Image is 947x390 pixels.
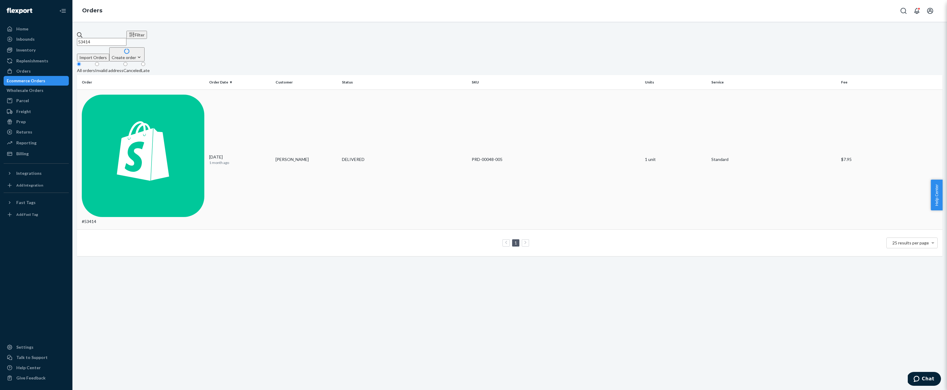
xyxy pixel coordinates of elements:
[642,75,709,90] th: Units
[16,68,31,74] div: Orders
[711,156,836,162] p: Standard
[4,210,69,219] a: Add Fast Tag
[4,76,69,86] a: Ecommerce Orders
[642,90,709,229] td: 1 unit
[16,200,36,206] div: Fast Tags
[4,127,69,137] a: Returns
[16,170,42,176] div: Integrations
[77,54,109,61] button: Import Orders
[4,138,69,148] a: Reporting
[7,87,43,93] div: Wholesale Orders
[209,160,271,165] p: 1 month ago
[4,117,69,127] a: Prep
[129,32,145,38] div: Filter
[16,375,46,381] div: Give Feedback
[16,183,43,188] div: Add Integration
[77,2,107,20] ol: breadcrumbs
[77,62,81,66] input: All orders
[839,75,942,90] th: Fee
[16,151,29,157] div: Billing
[16,365,41,371] div: Help Center
[123,68,141,74] div: Canceled
[77,75,207,90] th: Order
[95,62,99,66] input: Invalid address
[276,80,337,85] div: Customer
[209,154,271,165] div: [DATE]
[77,68,95,74] div: All orders
[57,5,69,17] button: Close Navigation
[16,47,36,53] div: Inventory
[513,240,518,245] a: Page 1 is your current page
[4,168,69,178] button: Integrations
[4,34,69,44] a: Inbounds
[112,54,142,61] div: Create order
[7,78,45,84] div: Ecommerce Orders
[4,56,69,66] a: Replenishments
[709,75,839,90] th: Service
[4,66,69,76] a: Orders
[95,68,123,74] div: Invalid address
[908,372,941,387] iframe: Opens a widget where you can chat to one of our agents
[4,181,69,190] a: Add Integration
[77,38,126,46] input: Search orders
[4,24,69,34] a: Home
[898,5,910,17] button: Open Search Box
[839,90,942,229] td: $7.95
[123,62,127,66] input: Canceled
[16,119,26,125] div: Prep
[4,353,69,362] button: Talk to Support
[931,180,942,210] button: Help Center
[4,149,69,159] a: Billing
[4,198,69,207] button: Fast Tags
[16,354,48,360] div: Talk to Support
[141,62,145,66] input: Late
[82,7,102,14] a: Orders
[469,75,642,90] th: SKU
[472,156,640,162] div: PRD-00048-005
[4,86,69,95] a: Wholesale Orders
[16,58,48,64] div: Replenishments
[16,36,35,42] div: Inbounds
[16,98,29,104] div: Parcel
[82,95,204,225] div: #53414
[7,8,32,14] img: Flexport logo
[4,45,69,55] a: Inventory
[340,75,469,90] th: Status
[4,96,69,105] a: Parcel
[16,140,37,146] div: Reporting
[4,107,69,116] a: Freight
[109,47,145,61] button: Create order
[16,109,31,115] div: Freight
[207,75,273,90] th: Order Date
[911,5,923,17] button: Open notifications
[4,373,69,383] button: Give Feedback
[16,212,38,217] div: Add Fast Tag
[892,240,929,245] span: 25 results per page
[126,31,147,39] button: Filter
[924,5,936,17] button: Open account menu
[273,90,340,229] td: [PERSON_NAME]
[342,156,467,162] div: DELIVERED
[16,129,32,135] div: Returns
[4,363,69,373] a: Help Center
[16,344,33,350] div: Settings
[4,342,69,352] a: Settings
[16,26,28,32] div: Home
[141,68,150,74] div: Late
